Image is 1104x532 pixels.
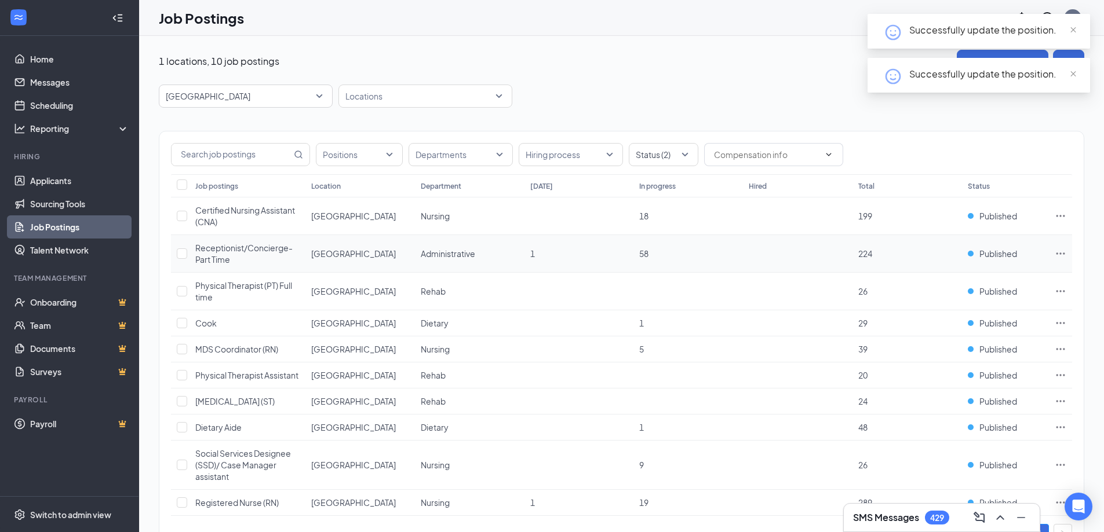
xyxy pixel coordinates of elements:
[415,197,524,235] td: Nursing
[979,369,1017,381] span: Published
[415,235,524,273] td: Administrative
[884,67,902,86] svg: HappyFace
[1040,11,1054,25] svg: QuestionInfo
[979,285,1017,297] span: Published
[972,511,986,524] svg: ComposeMessage
[639,460,644,470] span: 9
[311,422,396,432] span: [GEOGRAPHIC_DATA]
[421,248,475,259] span: Administrative
[195,422,242,432] span: Dietary Aide
[824,150,833,159] svg: ChevronDown
[311,211,396,221] span: [GEOGRAPHIC_DATA]
[311,396,396,406] span: [GEOGRAPHIC_DATA]
[30,94,129,117] a: Scheduling
[1065,493,1092,520] div: Open Intercom Messenger
[14,152,127,162] div: Hiring
[1055,317,1066,329] svg: Ellipses
[305,490,415,516] td: Villa Valencia Healthcare Center
[30,291,129,314] a: OnboardingCrown
[30,192,129,215] a: Sourcing Tools
[112,12,123,24] svg: Collapse
[30,71,129,94] a: Messages
[30,123,130,134] div: Reporting
[979,210,1017,222] span: Published
[1069,26,1077,34] span: close
[311,181,341,191] div: Location
[195,396,275,406] span: [MEDICAL_DATA] (ST)
[979,317,1017,329] span: Published
[858,460,868,470] span: 26
[421,286,446,296] span: Rehab
[639,318,644,328] span: 1
[311,460,396,470] span: [GEOGRAPHIC_DATA]
[979,459,1017,471] span: Published
[524,174,634,197] th: [DATE]
[305,235,415,273] td: Villa Valencia Healthcare Center
[979,248,1017,259] span: Published
[421,396,446,406] span: Rehab
[421,460,450,470] span: Nursing
[853,511,919,524] h3: SMS Messages
[714,148,819,161] input: Compensation info
[1055,343,1066,355] svg: Ellipses
[1012,508,1030,527] button: Minimize
[1055,369,1066,381] svg: Ellipses
[172,144,292,166] input: Search job postings
[195,205,295,227] span: Certified Nursing Assistant (CNA)
[30,412,129,435] a: PayrollCrown
[421,344,450,354] span: Nursing
[30,47,129,71] a: Home
[159,55,279,68] p: 1 locations, 10 job postings
[30,314,129,337] a: TeamCrown
[311,248,396,259] span: [GEOGRAPHIC_DATA]
[1055,210,1066,222] svg: Ellipses
[858,211,872,221] span: 199
[979,395,1017,407] span: Published
[858,344,868,354] span: 39
[311,286,396,296] span: [GEOGRAPHIC_DATA]
[993,511,1007,524] svg: ChevronUp
[639,211,648,221] span: 18
[415,441,524,490] td: Nursing
[14,395,127,405] div: Payroll
[979,343,1017,355] span: Published
[1067,13,1079,23] div: WA
[305,273,415,310] td: Villa Valencia Healthcare Center
[530,248,535,259] span: 1
[305,197,415,235] td: Villa Valencia Healthcare Center
[166,90,250,102] p: [GEOGRAPHIC_DATA]
[415,414,524,441] td: Dietary
[195,243,293,265] span: Receptionist/Concierge- Part Time
[421,211,450,221] span: Nursing
[530,497,535,508] span: 1
[858,286,868,296] span: 26
[305,441,415,490] td: Villa Valencia Healthcare Center
[30,509,111,520] div: Switch to admin view
[159,8,244,28] h1: Job Postings
[305,388,415,414] td: Villa Valencia Healthcare Center
[1055,459,1066,471] svg: Ellipses
[858,422,868,432] span: 48
[415,310,524,336] td: Dietary
[884,23,902,42] svg: HappyFace
[639,344,644,354] span: 5
[305,362,415,388] td: Villa Valencia Healthcare Center
[743,174,852,197] th: Hired
[305,336,415,362] td: Villa Valencia Healthcare Center
[195,370,298,380] span: Physical Therapist Assistant
[639,248,648,259] span: 58
[421,181,461,191] div: Department
[909,67,1076,81] div: Successfully update the position.
[930,513,944,523] div: 429
[639,422,644,432] span: 1
[30,337,129,360] a: DocumentsCrown
[1055,248,1066,259] svg: Ellipses
[979,421,1017,433] span: Published
[991,508,1010,527] button: ChevronUp
[858,248,872,259] span: 224
[195,497,279,508] span: Registered Nurse (RN)
[858,396,868,406] span: 24
[311,497,396,508] span: [GEOGRAPHIC_DATA]
[1055,421,1066,433] svg: Ellipses
[979,497,1017,508] span: Published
